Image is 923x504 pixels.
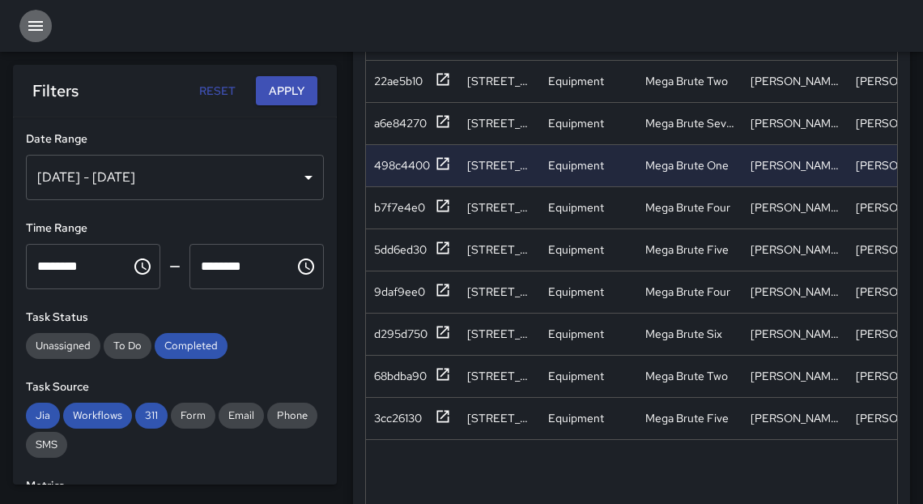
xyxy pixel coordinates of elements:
button: d295d750 [374,324,451,344]
div: 3cc26130 [374,410,422,426]
button: 498c4400 [374,156,451,176]
div: 498c4400 [374,157,430,173]
div: Equipment [548,284,604,300]
button: 5dd6ed30 [374,240,451,260]
h6: Task Status [26,309,324,327]
span: SMS [26,438,67,451]
div: Mike 12 [751,284,840,300]
div: 376 19th Street [467,73,532,89]
span: Form [171,408,215,422]
div: Mike 3 [751,368,840,384]
button: Choose time, selected time is 11:59 PM [290,250,322,283]
div: Equipment [548,115,604,131]
h6: Filters [32,78,79,104]
div: Mike 17 [751,115,840,131]
div: To Do [104,333,151,359]
div: 68bdba90 [374,368,427,384]
span: Phone [267,408,317,422]
div: Mike 4 [751,410,840,426]
h6: Date Range [26,130,324,148]
div: 9daf9ee0 [374,284,425,300]
div: 5dd6ed30 [374,241,427,258]
div: b7f7e4e0 [374,199,425,216]
div: Mike 10 [751,241,840,258]
div: [DATE] - [DATE] [26,155,324,200]
div: 22ae5b10 [374,73,423,89]
div: Equipment [548,368,604,384]
div: Equipment [548,157,604,173]
div: Equipment [548,199,604,216]
div: Workflows [63,403,132,429]
div: 419 12th Street [467,368,532,384]
button: Choose time, selected time is 12:00 AM [126,250,159,283]
div: Equipment [548,410,604,426]
span: To Do [104,339,151,352]
button: a6e84270 [374,113,451,134]
div: Mega Brute Two [645,368,728,384]
span: 311 [135,408,168,422]
button: b7f7e4e0 [374,198,451,218]
button: Apply [256,76,317,106]
span: Jia [26,408,60,422]
div: Mega Brute Four [645,199,730,216]
div: Phone [267,403,317,429]
div: SMS [26,432,67,458]
span: Completed [155,339,228,352]
div: Mega Brute Two [645,73,728,89]
span: Unassigned [26,339,100,352]
div: 1776 Broadway [467,284,532,300]
div: Mega Brute Four [645,284,730,300]
button: 68bdba90 [374,366,451,387]
button: 9daf9ee0 [374,282,451,302]
h6: Metrics [26,477,324,495]
div: Completed [155,333,228,359]
div: a6e84270 [374,115,427,131]
div: 376 19th Street [467,326,532,342]
div: Mike 15 [751,73,840,89]
div: 376 19th Street [467,410,532,426]
div: Equipment [548,326,604,342]
div: Mike 12 [751,199,840,216]
h6: Time Range [26,220,324,237]
div: Mega Brute Seven [645,115,734,131]
div: Mega Brute Six [645,326,722,342]
div: Equipment [548,241,604,258]
div: Mega Brute One [645,157,729,173]
div: Mike 5 [751,326,840,342]
button: 3cc26130 [374,408,451,429]
button: 22ae5b10 [374,71,451,92]
div: Jia [26,403,60,429]
div: 376 19th Street [467,199,532,216]
div: Mega Brute Five [645,241,729,258]
div: 376 19th Street [467,157,532,173]
span: Workflows [63,408,132,422]
h6: Task Source [26,378,324,396]
div: Unassigned [26,333,100,359]
button: Reset [191,76,243,106]
div: Email [219,403,264,429]
div: Mega Brute Five [645,410,729,426]
div: d295d750 [374,326,427,342]
div: 376 19th Street [467,241,532,258]
div: Equipment [548,73,604,89]
span: Email [219,408,264,422]
div: 376 19th Street [467,115,532,131]
div: Mike 14 [751,157,840,173]
div: 311 [135,403,168,429]
div: Form [171,403,215,429]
